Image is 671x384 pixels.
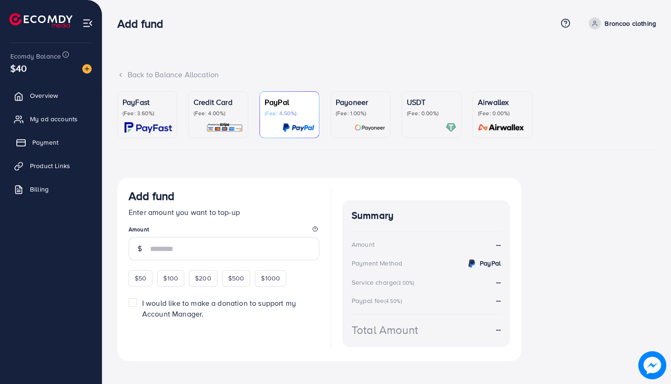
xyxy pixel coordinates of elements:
[32,138,58,147] span: Payment
[123,110,172,117] p: (Fee: 3.60%)
[282,122,314,133] img: card
[30,185,49,194] span: Billing
[7,86,95,105] a: Overview
[605,18,656,29] p: Broncoo clothing
[135,273,146,283] span: $50
[123,96,172,108] p: PayFast
[397,279,414,287] small: (3.00%)
[82,18,93,29] img: menu
[7,110,95,128] a: My ad accounts
[585,17,656,30] a: Broncoo clothing
[117,17,171,30] h3: Add fund
[163,273,178,283] span: $100
[352,240,375,249] div: Amount
[206,122,243,133] img: card
[407,110,456,117] p: (Fee: 0.00%)
[194,110,243,117] p: (Fee: 4.00%)
[354,122,385,133] img: card
[30,161,70,170] span: Product Links
[496,295,501,305] strong: --
[10,61,27,75] span: $40
[407,96,456,108] p: USDT
[7,180,95,199] a: Billing
[496,239,501,250] strong: --
[638,351,666,379] img: image
[129,207,319,218] p: Enter amount you want to top-up
[194,96,243,108] p: Credit Card
[7,133,95,152] a: Payment
[129,225,319,237] legend: Amount
[10,52,61,61] span: Ecomdy Balance
[117,69,656,80] div: Back to Balance Allocation
[352,258,402,268] div: Payment Method
[30,91,58,100] span: Overview
[124,122,172,133] img: card
[261,273,280,283] span: $1000
[265,110,314,117] p: (Fee: 4.50%)
[352,322,418,338] div: Total Amount
[129,189,174,203] h3: Add fund
[475,122,527,133] img: card
[9,13,72,28] img: logo
[446,122,456,133] img: card
[352,210,501,222] h4: Summary
[195,273,211,283] span: $200
[7,156,95,175] a: Product Links
[478,110,527,117] p: (Fee: 0.00%)
[496,324,501,335] strong: --
[352,296,405,305] div: Paypal fee
[478,96,527,108] p: Airwallex
[265,96,314,108] p: PayPal
[466,258,477,269] img: credit
[228,273,245,283] span: $500
[384,297,402,305] small: (4.50%)
[352,278,417,287] div: Service charge
[82,64,92,74] img: image
[480,258,501,268] strong: PayPal
[336,96,385,108] p: Payoneer
[30,114,78,124] span: My ad accounts
[496,277,501,287] strong: --
[142,298,296,319] span: I would like to make a donation to support my Account Manager.
[336,110,385,117] p: (Fee: 1.00%)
